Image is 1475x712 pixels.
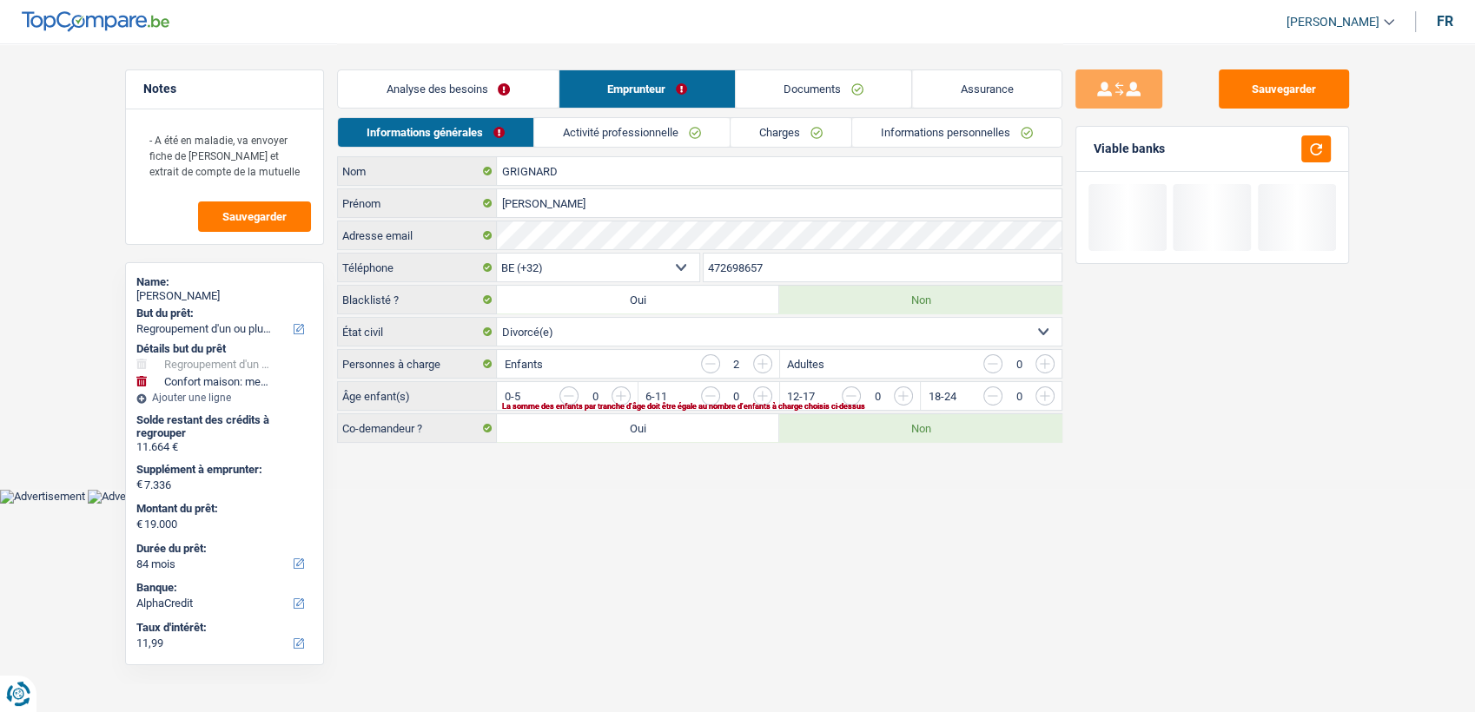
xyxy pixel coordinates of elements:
[587,391,603,402] div: 0
[852,118,1062,147] a: Informations personnelles
[504,391,519,402] label: 0-5
[136,413,313,440] div: Solde restant des crédits à regrouper
[338,70,559,108] a: Analyse des besoins
[198,201,311,232] button: Sauvegarder
[338,189,497,217] label: Prénom
[338,382,497,410] label: Âge enfant(s)
[497,414,779,442] label: Oui
[136,502,309,516] label: Montant du prêt:
[136,518,142,531] span: €
[1094,142,1165,156] div: Viable banks
[1437,13,1453,30] div: fr
[559,70,736,108] a: Emprunteur
[338,118,533,147] a: Informations générales
[338,318,497,346] label: État civil
[136,342,313,356] div: Détails but du prêt
[136,440,313,454] div: 11.664 €
[338,157,497,185] label: Nom
[787,359,824,370] label: Adultes
[779,414,1062,442] label: Non
[338,414,497,442] label: Co-demandeur ?
[534,118,730,147] a: Activité professionnelle
[338,254,497,281] label: Téléphone
[704,254,1062,281] input: 401020304
[1286,15,1379,30] span: [PERSON_NAME]
[338,221,497,249] label: Adresse email
[22,11,169,32] img: TopCompare Logo
[136,621,309,635] label: Taux d'intérêt:
[1219,69,1349,109] button: Sauvegarder
[136,542,309,556] label: Durée du prêt:
[497,286,779,313] label: Oui
[504,359,542,370] label: Enfants
[338,350,497,378] label: Personnes à charge
[1273,8,1394,36] a: [PERSON_NAME]
[136,392,313,404] div: Ajouter une ligne
[88,490,173,504] img: Advertisement
[913,70,1062,108] a: Assurance
[136,289,313,303] div: [PERSON_NAME]
[736,70,912,108] a: Documents
[338,286,497,313] label: Blacklisté ?
[136,463,309,477] label: Supplément à emprunter:
[136,478,142,491] span: €
[729,359,744,370] div: 2
[143,82,306,96] h5: Notes
[136,307,309,320] label: But du prêt:
[779,286,1062,313] label: Non
[136,275,313,289] div: Name:
[501,403,1003,410] div: La somme des enfants par tranche d'âge doit être égale au nombre d'enfants à charge choisis ci-de...
[731,118,851,147] a: Charges
[1011,359,1027,370] div: 0
[136,581,309,595] label: Banque:
[222,211,287,222] span: Sauvegarder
